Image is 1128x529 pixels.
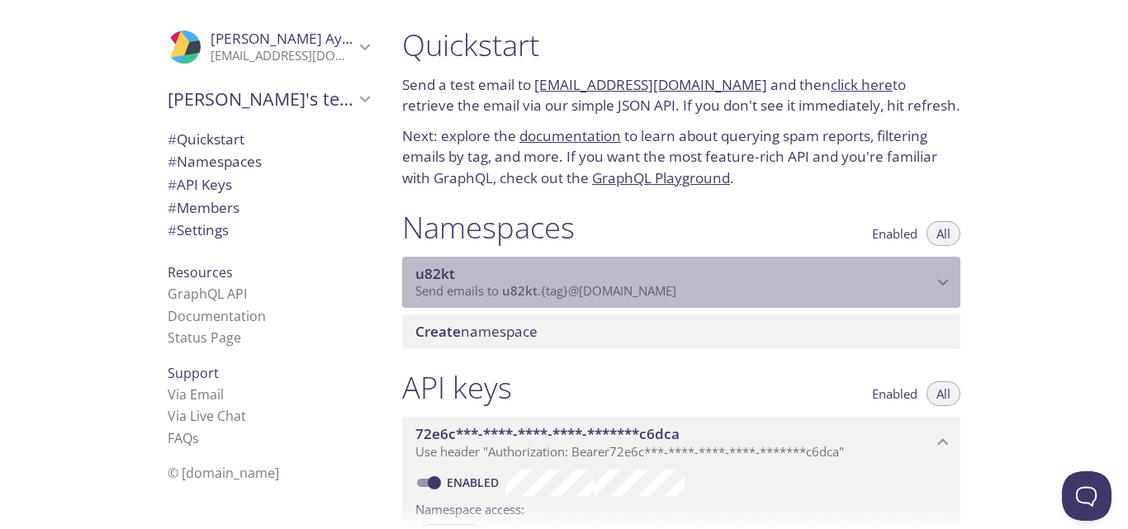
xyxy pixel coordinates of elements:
[168,263,233,281] span: Resources
[168,429,199,447] a: FAQ
[927,381,960,406] button: All
[402,257,960,308] div: u82kt namespace
[168,175,177,194] span: #
[154,78,382,120] div: Mohamad's team
[168,198,239,217] span: Members
[402,125,960,189] p: Next: explore the to learn about querying spam reports, filtering emails by tag, and more. If you...
[519,126,621,145] a: documentation
[168,220,177,239] span: #
[415,264,455,283] span: u82kt
[402,314,960,349] div: Create namespace
[862,221,927,246] button: Enabled
[402,369,512,406] h1: API keys
[168,220,229,239] span: Settings
[168,328,241,347] a: Status Page
[168,307,266,325] a: Documentation
[154,128,382,151] div: Quickstart
[154,150,382,173] div: Namespaces
[415,282,676,299] span: Send emails to . {tag} @[DOMAIN_NAME]
[168,364,219,382] span: Support
[211,48,354,64] p: [EMAIL_ADDRESS][DOMAIN_NAME]
[402,209,575,246] h1: Namespaces
[168,87,354,111] span: [PERSON_NAME]'s team
[154,20,382,74] div: Mohamad Ayoubi
[415,322,461,341] span: Create
[534,75,767,94] a: [EMAIL_ADDRESS][DOMAIN_NAME]
[192,429,199,447] span: s
[168,285,247,303] a: GraphQL API
[168,407,246,425] a: Via Live Chat
[154,196,382,220] div: Members
[862,381,927,406] button: Enabled
[168,385,224,404] a: Via Email
[444,475,505,490] a: Enabled
[168,152,262,171] span: Namespaces
[168,152,177,171] span: #
[154,219,382,242] div: Team Settings
[1062,471,1111,521] iframe: Help Scout Beacon - Open
[831,75,893,94] a: click here
[415,322,538,341] span: namespace
[168,130,177,149] span: #
[168,198,177,217] span: #
[592,168,730,187] a: GraphQL Playground
[168,130,244,149] span: Quickstart
[168,175,232,194] span: API Keys
[154,173,382,196] div: API Keys
[211,29,371,48] span: [PERSON_NAME] Ayoubi
[502,282,538,299] span: u82kt
[927,221,960,246] button: All
[402,74,960,116] p: Send a test email to and then to retrieve the email via our simple JSON API. If you don't see it ...
[415,496,524,520] label: Namespace access:
[402,26,960,64] h1: Quickstart
[168,464,279,482] span: © [DOMAIN_NAME]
